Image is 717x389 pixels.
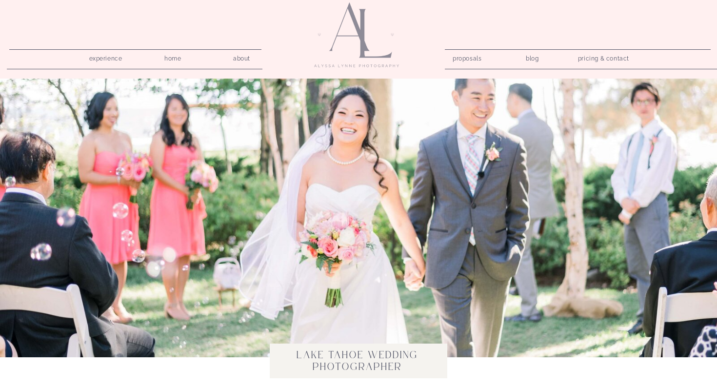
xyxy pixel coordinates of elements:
a: home [159,52,187,61]
a: experience [82,52,129,61]
a: blog [518,52,546,61]
h1: Lake Tahoe wedding photographer [270,349,444,372]
a: pricing & contact [574,52,633,66]
a: proposals [453,52,480,61]
a: about [228,52,256,61]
